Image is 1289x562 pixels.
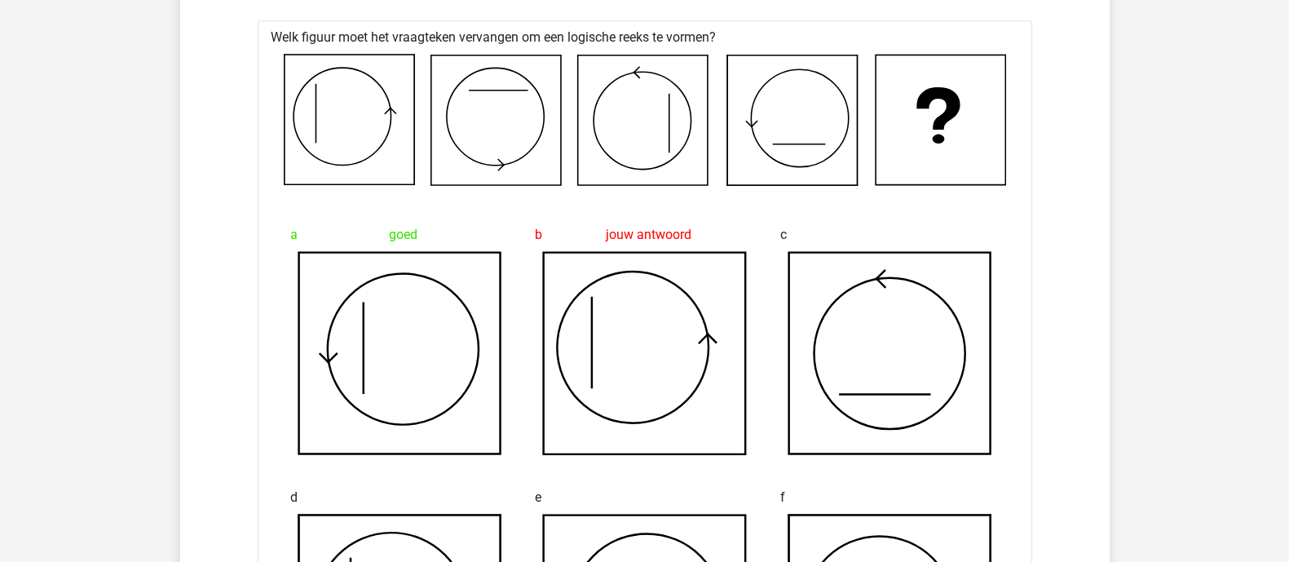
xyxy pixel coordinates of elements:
[535,219,754,251] div: jouw antwoord
[535,219,542,251] span: b
[290,219,510,251] div: goed
[780,481,785,514] span: f
[290,219,298,251] span: a
[290,481,298,514] span: d
[780,219,787,251] span: c
[535,481,541,514] span: e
